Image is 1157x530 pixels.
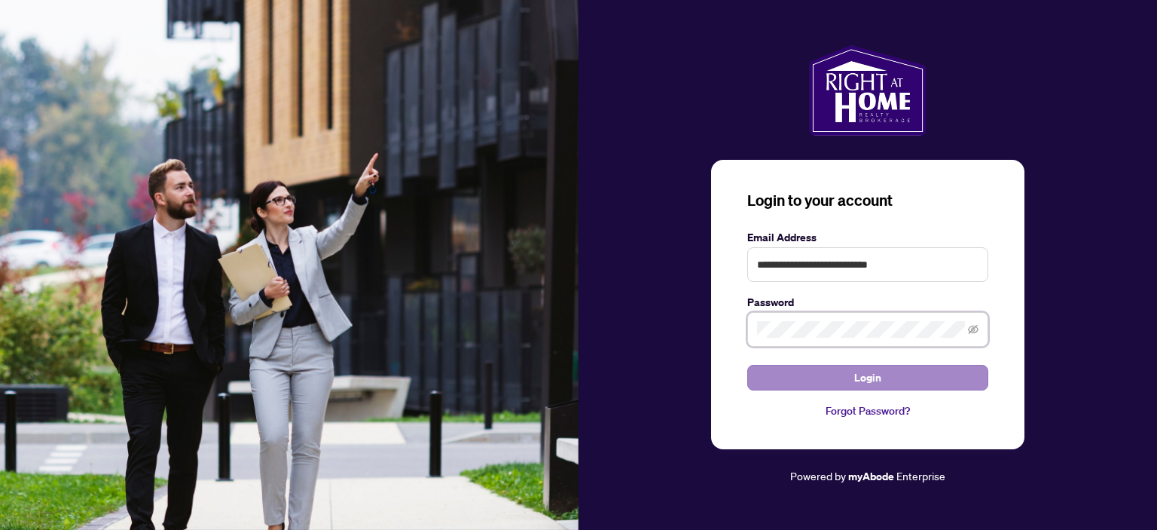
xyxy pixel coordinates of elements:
a: myAbode [848,468,894,485]
span: Enterprise [896,469,945,483]
button: Login [747,365,988,391]
span: eye-invisible [968,324,978,335]
label: Password [747,294,988,311]
label: Email Address [747,229,988,246]
h3: Login to your account [747,190,988,211]
span: Powered by [790,469,846,483]
a: Forgot Password? [747,403,988,419]
img: ma-logo [809,45,926,136]
span: Login [854,366,881,390]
